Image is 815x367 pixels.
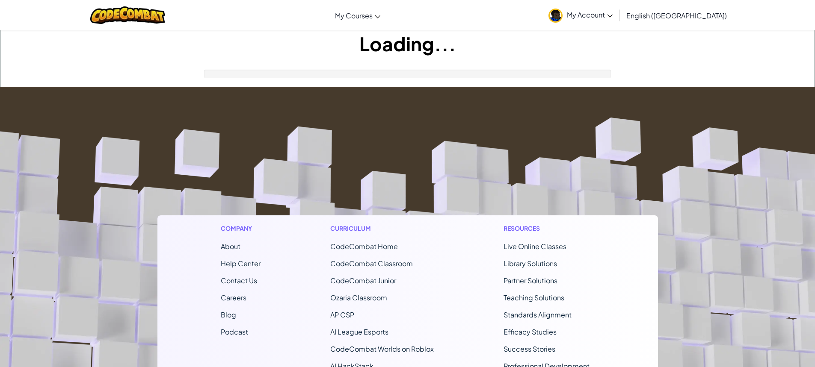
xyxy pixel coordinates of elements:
[504,276,557,285] a: Partner Solutions
[90,6,165,24] img: CodeCombat logo
[626,11,727,20] span: English ([GEOGRAPHIC_DATA])
[504,224,595,233] h1: Resources
[504,310,572,319] a: Standards Alignment
[330,242,398,251] span: CodeCombat Home
[548,9,563,23] img: avatar
[622,4,731,27] a: English ([GEOGRAPHIC_DATA])
[221,293,246,302] a: Careers
[504,259,557,268] a: Library Solutions
[331,4,385,27] a: My Courses
[504,242,566,251] a: Live Online Classes
[221,224,261,233] h1: Company
[0,30,815,57] h1: Loading...
[335,11,373,20] span: My Courses
[330,327,388,336] a: AI League Esports
[330,310,354,319] a: AP CSP
[330,276,396,285] a: CodeCombat Junior
[330,293,387,302] a: Ozaria Classroom
[221,259,261,268] a: Help Center
[330,344,434,353] a: CodeCombat Worlds on Roblox
[221,242,240,251] a: About
[330,259,413,268] a: CodeCombat Classroom
[221,327,248,336] a: Podcast
[330,224,434,233] h1: Curriculum
[504,327,557,336] a: Efficacy Studies
[504,344,555,353] a: Success Stories
[221,310,236,319] a: Blog
[504,293,564,302] a: Teaching Solutions
[544,2,617,29] a: My Account
[567,10,613,19] span: My Account
[221,276,257,285] span: Contact Us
